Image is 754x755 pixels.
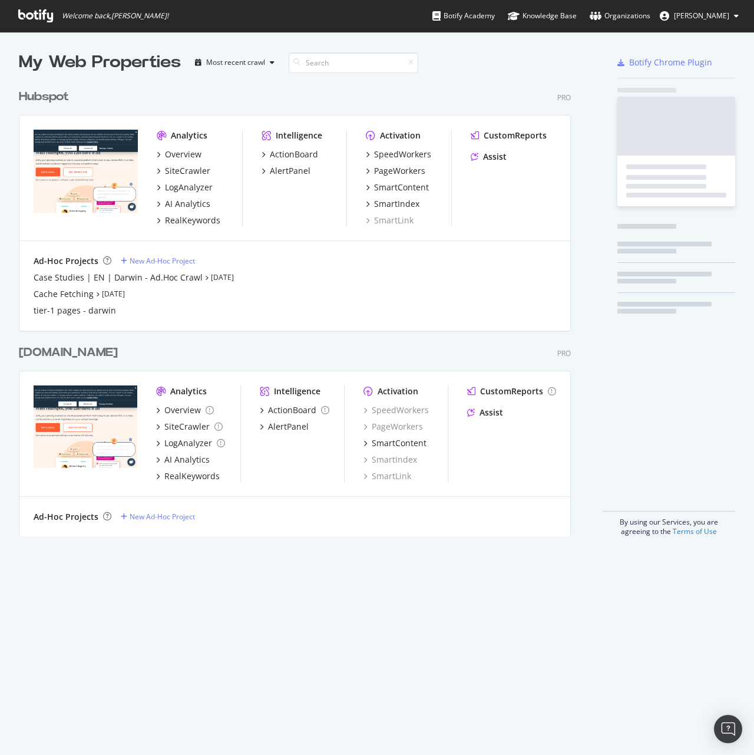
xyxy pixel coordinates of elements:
div: SiteCrawler [165,165,210,177]
a: Assist [467,407,503,418]
div: PageWorkers [374,165,425,177]
div: Pro [557,348,571,358]
div: AlertPanel [270,165,310,177]
div: My Web Properties [19,51,181,74]
a: [DATE] [211,272,234,282]
a: LogAnalyzer [157,182,213,193]
div: AI Analytics [164,454,210,466]
a: SiteCrawler [156,421,223,433]
div: Open Intercom Messenger [714,715,742,743]
div: Intelligence [276,130,322,141]
button: [PERSON_NAME] [650,6,748,25]
a: AlertPanel [260,421,309,433]
div: AI Analytics [165,198,210,210]
a: Overview [156,404,214,416]
a: Cache Fetching [34,288,94,300]
a: SmartContent [366,182,429,193]
div: SmartIndex [374,198,419,210]
div: Assist [479,407,503,418]
a: PageWorkers [366,165,425,177]
div: Analytics [170,385,207,397]
div: SiteCrawler [164,421,210,433]
div: ActionBoard [270,149,318,160]
a: LogAnalyzer [156,437,225,449]
div: Most recent crawl [206,59,265,66]
div: Overview [165,149,201,160]
a: SmartIndex [366,198,419,210]
div: LogAnalyzer [164,437,212,449]
a: Hubspot [19,88,74,105]
div: New Ad-Hoc Project [130,512,195,522]
div: Hubspot [19,88,69,105]
a: New Ad-Hoc Project [121,256,195,266]
a: [DATE] [102,289,125,299]
div: SmartContent [374,182,429,193]
input: Search [289,52,418,73]
a: Overview [157,149,201,160]
div: Activation [378,385,418,397]
div: New Ad-Hoc Project [130,256,195,266]
a: AlertPanel [262,165,310,177]
img: hubspot.com [34,130,138,213]
div: LogAnalyzer [165,182,213,193]
a: Assist [471,151,507,163]
div: Botify Chrome Plugin [629,57,712,68]
span: Welcome back, [PERSON_NAME] ! [62,11,168,21]
a: SmartLink [366,215,414,226]
img: hubspot-bulkdataexport.com [34,385,137,469]
div: SpeedWorkers [374,149,431,160]
a: AI Analytics [157,198,210,210]
a: SpeedWorkers [363,404,429,416]
a: RealKeywords [157,215,220,226]
a: Terms of Use [673,526,717,536]
a: AI Analytics [156,454,210,466]
div: RealKeywords [164,470,220,482]
span: Bradley Sanders [674,11,729,21]
a: Case Studies | EN | Darwin - Ad.Hoc Crawl [34,272,203,283]
div: Ad-Hoc Projects [34,511,98,523]
div: CustomReports [484,130,547,141]
div: [DOMAIN_NAME] [19,344,118,361]
div: Knowledge Base [508,10,577,22]
div: Botify Academy [432,10,495,22]
a: ActionBoard [262,149,318,160]
a: tier-1 pages - darwin [34,305,116,316]
div: By using our Services, you are agreeing to the [603,511,735,536]
div: Assist [483,151,507,163]
a: CustomReports [471,130,547,141]
div: SmartContent [372,437,426,449]
div: grid [19,74,580,536]
div: Overview [164,404,201,416]
a: Botify Chrome Plugin [617,57,712,68]
a: SmartLink [363,470,411,482]
a: SiteCrawler [157,165,210,177]
div: RealKeywords [165,215,220,226]
a: SpeedWorkers [366,149,431,160]
a: [DOMAIN_NAME] [19,344,123,361]
a: SmartIndex [363,454,417,466]
a: ActionBoard [260,404,329,416]
div: Organizations [590,10,650,22]
div: Analytics [171,130,207,141]
div: Pro [557,93,571,103]
a: New Ad-Hoc Project [121,512,195,522]
a: PageWorkers [363,421,423,433]
div: CustomReports [480,385,543,397]
div: Activation [380,130,421,141]
div: Intelligence [274,385,320,397]
a: CustomReports [467,385,556,397]
div: Ad-Hoc Projects [34,255,98,267]
div: ActionBoard [268,404,316,416]
div: AlertPanel [268,421,309,433]
a: RealKeywords [156,470,220,482]
button: Most recent crawl [190,53,279,72]
a: SmartContent [363,437,426,449]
